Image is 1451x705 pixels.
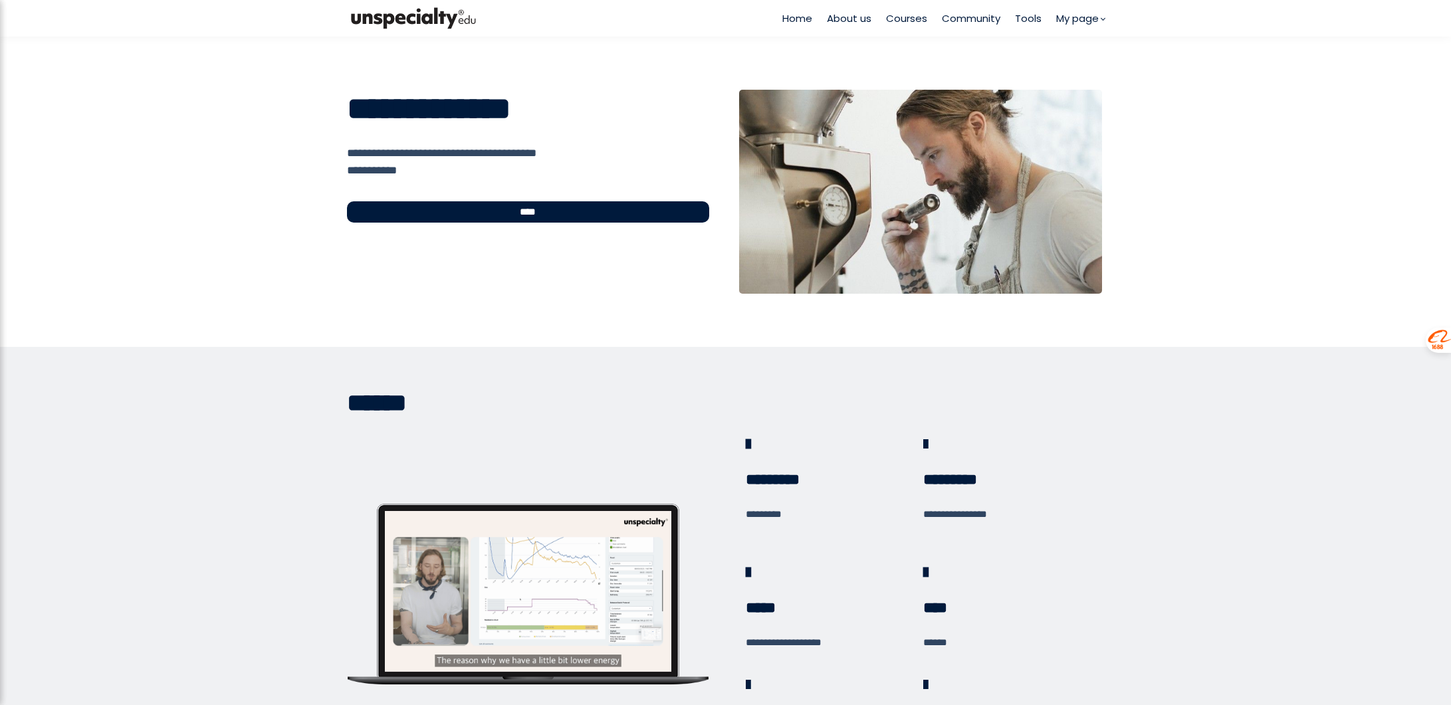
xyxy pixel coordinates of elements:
a: About us [827,11,871,26]
a: Tools [1015,11,1042,26]
a: Home [782,11,812,26]
a: My page [1056,11,1105,26]
a: Courses [886,11,927,26]
a: Community [942,11,1000,26]
span: My page [1056,11,1099,26]
img: bc390a18feecddb333977e298b3a00a1.png [347,5,480,32]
